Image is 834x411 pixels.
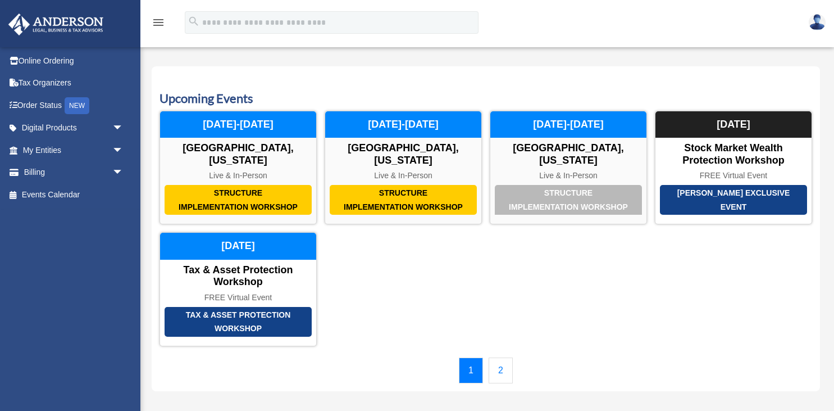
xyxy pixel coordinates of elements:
[809,14,826,30] img: User Pic
[325,142,481,166] div: [GEOGRAPHIC_DATA], [US_STATE]
[159,232,317,346] a: Tax & Asset Protection Workshop Tax & Asset Protection Workshop FREE Virtual Event [DATE]
[655,171,812,180] div: FREE Virtual Event
[325,111,482,224] a: Structure Implementation Workshop [GEOGRAPHIC_DATA], [US_STATE] Live & In-Person [DATE]-[DATE]
[160,142,316,166] div: [GEOGRAPHIC_DATA], [US_STATE]
[330,185,477,215] div: Structure Implementation Workshop
[112,139,135,162] span: arrow_drop_down
[495,185,642,215] div: Structure Implementation Workshop
[660,185,807,215] div: [PERSON_NAME] Exclusive Event
[489,358,513,383] a: 2
[490,171,646,180] div: Live & In-Person
[655,111,812,224] a: [PERSON_NAME] Exclusive Event Stock Market Wealth Protection Workshop FREE Virtual Event [DATE]
[325,171,481,180] div: Live & In-Person
[490,111,647,224] a: Structure Implementation Workshop [GEOGRAPHIC_DATA], [US_STATE] Live & In-Person [DATE]-[DATE]
[165,307,312,337] div: Tax & Asset Protection Workshop
[8,49,140,72] a: Online Ordering
[160,233,316,260] div: [DATE]
[160,171,316,180] div: Live & In-Person
[160,293,316,302] div: FREE Virtual Event
[65,97,89,114] div: NEW
[490,142,646,166] div: [GEOGRAPHIC_DATA], [US_STATE]
[8,161,140,184] a: Billingarrow_drop_down
[152,16,165,29] i: menu
[160,264,316,288] div: Tax & Asset Protection Workshop
[152,20,165,29] a: menu
[655,111,812,138] div: [DATE]
[325,111,481,138] div: [DATE]-[DATE]
[159,90,812,107] h3: Upcoming Events
[8,117,140,139] a: Digital Productsarrow_drop_down
[490,111,646,138] div: [DATE]-[DATE]
[160,111,316,138] div: [DATE]-[DATE]
[8,183,135,206] a: Events Calendar
[112,117,135,140] span: arrow_drop_down
[8,94,140,117] a: Order StatusNEW
[188,15,200,28] i: search
[459,358,483,383] a: 1
[5,13,107,35] img: Anderson Advisors Platinum Portal
[112,161,135,184] span: arrow_drop_down
[165,185,312,215] div: Structure Implementation Workshop
[8,139,140,161] a: My Entitiesarrow_drop_down
[8,72,140,94] a: Tax Organizers
[655,142,812,166] div: Stock Market Wealth Protection Workshop
[159,111,317,224] a: Structure Implementation Workshop [GEOGRAPHIC_DATA], [US_STATE] Live & In-Person [DATE]-[DATE]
